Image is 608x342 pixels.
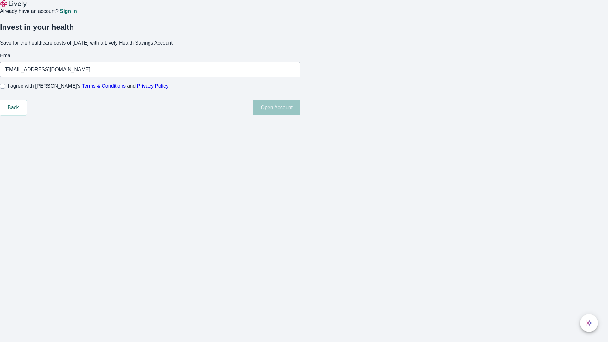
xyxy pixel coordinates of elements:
a: Terms & Conditions [82,83,126,89]
span: I agree with [PERSON_NAME]’s and [8,82,168,90]
svg: Lively AI Assistant [586,320,592,326]
a: Sign in [60,9,77,14]
a: Privacy Policy [137,83,169,89]
button: chat [580,314,598,332]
